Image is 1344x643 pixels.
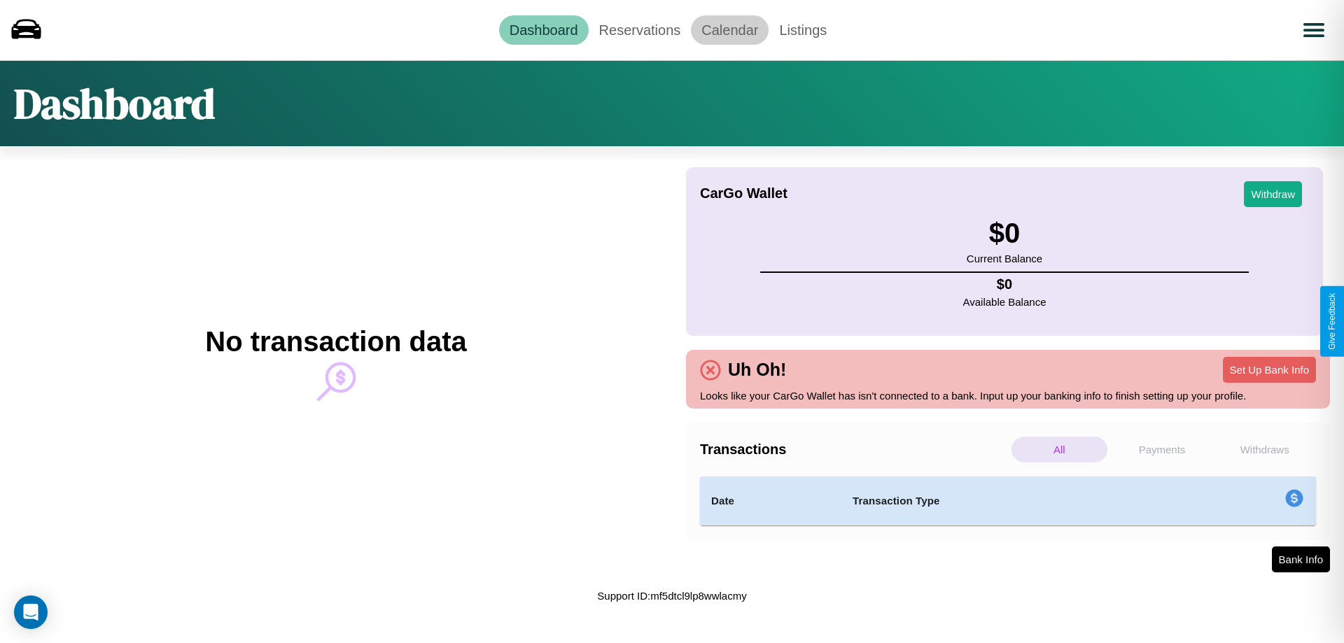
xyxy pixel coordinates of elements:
[963,276,1046,292] h4: $ 0
[967,218,1042,249] h3: $ 0
[700,441,1008,458] h4: Transactions
[1114,437,1210,462] p: Payments
[14,75,215,132] h1: Dashboard
[589,15,692,45] a: Reservations
[1217,437,1312,462] p: Withdraws
[769,15,837,45] a: Listings
[1223,357,1316,383] button: Set Up Bank Info
[1294,10,1333,50] button: Open menu
[499,15,589,45] a: Dashboard
[14,595,48,629] div: Open Intercom Messenger
[963,292,1046,311] p: Available Balance
[597,586,746,605] p: Support ID: mf5dtcl9lp8wwlacmy
[700,185,787,202] h4: CarGo Wallet
[721,360,793,380] h4: Uh Oh!
[853,493,1170,509] h4: Transaction Type
[691,15,769,45] a: Calendar
[1327,293,1337,350] div: Give Feedback
[1244,181,1302,207] button: Withdraw
[1011,437,1107,462] p: All
[711,493,830,509] h4: Date
[967,249,1042,268] p: Current Balance
[700,386,1316,405] p: Looks like your CarGo Wallet has isn't connected to a bank. Input up your banking info to finish ...
[1272,546,1330,572] button: Bank Info
[700,476,1316,525] table: simple table
[205,326,466,358] h2: No transaction data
